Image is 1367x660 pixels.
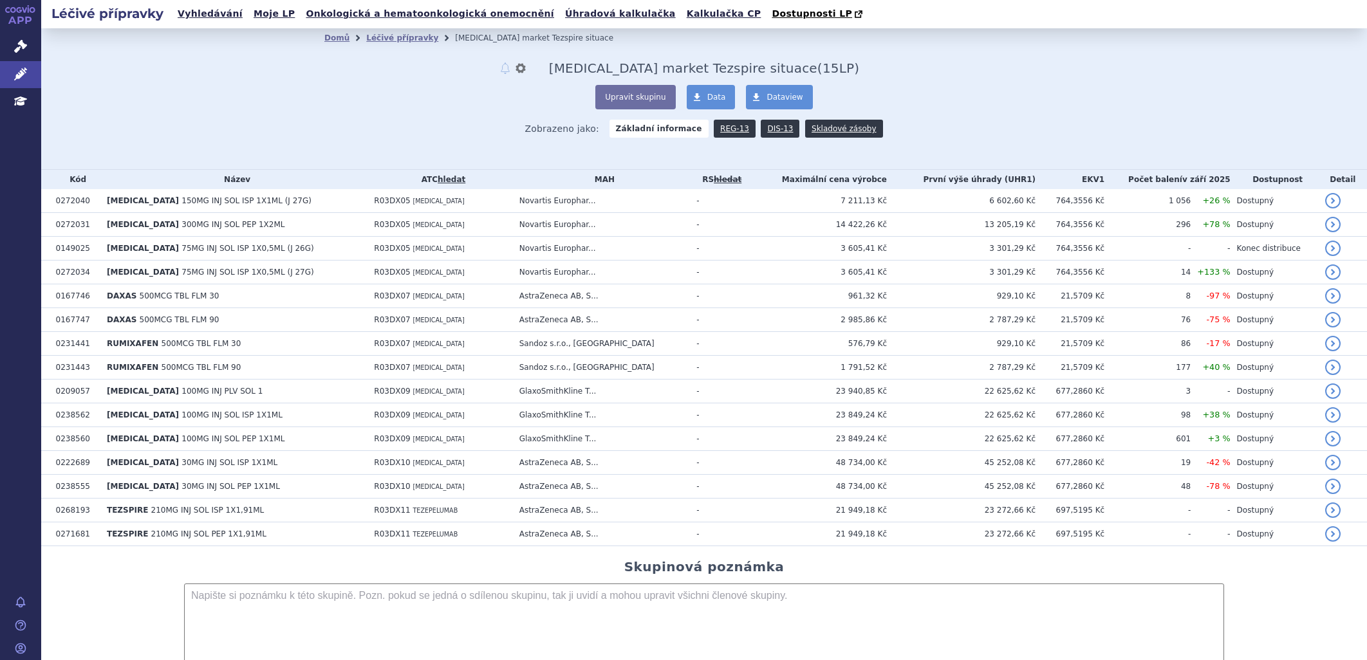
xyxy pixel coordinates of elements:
a: detail [1325,383,1341,399]
td: - [690,332,747,356]
span: [MEDICAL_DATA] [413,340,465,347]
td: 45 252,08 Kč [887,475,1036,499]
td: 0272040 [50,189,100,213]
td: 3 605,41 Kč [747,261,887,284]
td: 98 [1104,403,1191,427]
td: 0272031 [50,213,100,237]
td: Novartis Europhar... [513,189,691,213]
td: AstraZeneca AB, S... [513,284,691,308]
span: +133 % [1197,267,1230,277]
td: 0238555 [50,475,100,499]
span: R03DX07 [374,315,410,324]
td: - [1191,380,1230,403]
td: Sandoz s.r.o., [GEOGRAPHIC_DATA] [513,332,691,356]
td: 764,3556 Kč [1036,261,1104,284]
span: +3 % [1208,434,1231,443]
th: Maximální cena výrobce [747,170,887,189]
span: [MEDICAL_DATA] [413,293,465,300]
span: ( LP) [817,60,859,76]
td: AstraZeneca AB, S... [513,308,691,332]
span: R03DX09 [374,434,410,443]
span: 210MG INJ SOL ISP 1X1,91ML [151,506,265,515]
td: AstraZeneca AB, S... [513,499,691,522]
th: Kód [50,170,100,189]
td: 3 301,29 Kč [887,237,1036,261]
span: R03DX09 [374,387,410,396]
span: [MEDICAL_DATA] [107,220,179,229]
span: R03DX11 [374,529,410,538]
a: Moje LP [250,5,299,23]
span: 500MCG TBL FLM 30 [140,291,219,300]
td: 45 252,08 Kč [887,451,1036,475]
td: 2 787,29 Kč [887,356,1036,380]
span: R03DX05 [374,196,410,205]
span: +26 % [1202,196,1230,205]
td: 764,3556 Kč [1036,189,1104,213]
span: [MEDICAL_DATA] [107,196,179,205]
td: - [690,380,747,403]
td: Dostupný [1231,451,1319,475]
span: 500MCG TBL FLM 90 [140,315,219,324]
td: - [690,237,747,261]
a: detail [1325,241,1341,256]
td: 177 [1104,356,1191,380]
th: Detail [1319,170,1367,189]
td: 1 056 [1104,189,1191,213]
td: - [690,284,747,308]
span: Zobrazeno jako: [525,120,599,138]
td: Dostupný [1231,213,1319,237]
span: R03DX10 [374,482,410,491]
a: detail [1325,288,1341,304]
td: Novartis Europhar... [513,237,691,261]
span: TEZEPELUMAB [413,507,458,514]
td: 23 849,24 Kč [747,427,887,451]
td: 8 [1104,284,1191,308]
td: - [1104,522,1191,546]
strong: Základní informace [609,120,709,138]
td: 21,5709 Kč [1036,332,1104,356]
td: 677,2860 Kč [1036,403,1104,427]
span: [MEDICAL_DATA] [413,412,465,419]
th: První výše úhrady (UHR1) [887,170,1036,189]
td: 48 734,00 Kč [747,475,887,499]
td: 21,5709 Kč [1036,284,1104,308]
td: Dostupný [1231,332,1319,356]
a: Dostupnosti LP [768,5,869,23]
a: detail [1325,407,1341,423]
span: TEZSPIRE [107,506,148,515]
td: 697,5195 Kč [1036,522,1104,546]
span: 100MG INJ SOL ISP 1X1ML [181,410,283,419]
a: Data [687,85,736,109]
a: detail [1325,193,1341,208]
a: detail [1325,264,1341,280]
td: 23 272,66 Kč [887,499,1036,522]
span: -17 % [1206,338,1230,348]
th: MAH [513,170,691,189]
td: 2 985,86 Kč [747,308,887,332]
td: 677,2860 Kč [1036,451,1104,475]
span: +40 % [1202,362,1230,372]
td: - [690,522,747,546]
a: detail [1325,217,1341,232]
span: [MEDICAL_DATA] [413,245,465,252]
span: -78 % [1206,481,1230,491]
span: 150MG INJ SOL ISP 1X1ML (J 27G) [181,196,312,205]
span: DAXAS [107,291,136,300]
a: detail [1325,479,1341,494]
td: - [690,189,747,213]
th: RS [690,170,747,189]
td: 0231441 [50,332,100,356]
span: Dataview [767,93,803,102]
td: - [690,213,747,237]
a: detail [1325,360,1341,375]
td: 929,10 Kč [887,284,1036,308]
td: 0231443 [50,356,100,380]
td: Sandoz s.r.o., [GEOGRAPHIC_DATA] [513,356,691,380]
a: detail [1325,431,1341,446]
span: [MEDICAL_DATA] [413,316,465,324]
td: 22 625,62 Kč [887,403,1036,427]
td: GlaxoSmithKline T... [513,403,691,427]
td: 3 301,29 Kč [887,261,1036,284]
td: AstraZeneca AB, S... [513,522,691,546]
span: -97 % [1206,291,1230,300]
